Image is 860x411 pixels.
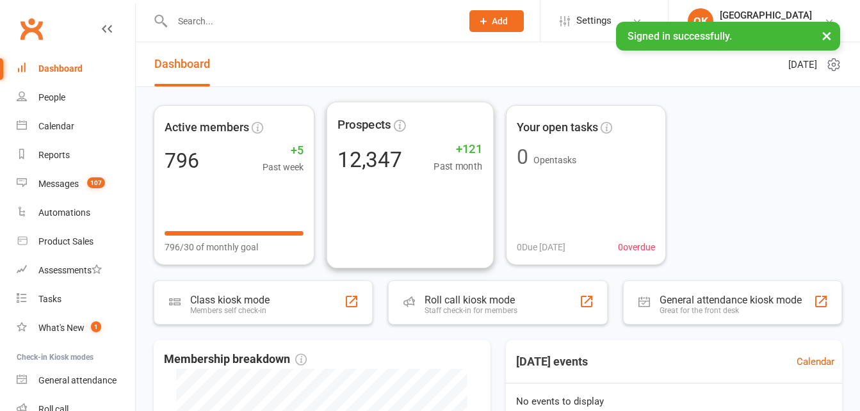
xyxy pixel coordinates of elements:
[337,115,391,134] span: Prospects
[168,12,453,30] input: Search...
[517,147,528,167] div: 0
[17,54,135,83] a: Dashboard
[688,8,713,34] div: OK
[263,141,304,160] span: +5
[788,57,817,72] span: [DATE]
[38,92,65,102] div: People
[38,265,102,275] div: Assessments
[263,160,304,174] span: Past week
[517,118,598,137] span: Your open tasks
[660,294,802,306] div: General attendance kiosk mode
[38,207,90,218] div: Automations
[17,112,135,141] a: Calendar
[17,83,135,112] a: People
[425,294,517,306] div: Roll call kiosk mode
[164,350,307,369] span: Membership breakdown
[190,306,270,315] div: Members self check-in
[17,227,135,256] a: Product Sales
[506,350,598,373] h3: [DATE] events
[425,306,517,315] div: Staff check-in for members
[17,285,135,314] a: Tasks
[38,150,70,160] div: Reports
[87,177,105,188] span: 107
[190,294,270,306] div: Class kiosk mode
[154,42,210,86] a: Dashboard
[492,16,508,26] span: Add
[38,323,85,333] div: What's New
[797,354,834,369] a: Calendar
[720,21,812,33] div: ACA Network
[38,375,117,385] div: General attendance
[17,170,135,198] a: Messages 107
[17,141,135,170] a: Reports
[165,240,258,254] span: 796/30 of monthly goal
[165,150,199,171] div: 796
[38,121,74,131] div: Calendar
[337,149,402,170] div: 12,347
[38,294,61,304] div: Tasks
[628,30,732,42] span: Signed in successfully.
[618,240,655,254] span: 0 overdue
[469,10,524,32] button: Add
[533,155,576,165] span: Open tasks
[38,236,93,246] div: Product Sales
[165,118,249,137] span: Active members
[517,240,565,254] span: 0 Due [DATE]
[815,22,838,49] button: ×
[17,366,135,395] a: General attendance kiosk mode
[434,159,482,173] span: Past month
[15,13,47,45] a: Clubworx
[576,6,612,35] span: Settings
[17,314,135,342] a: What's New1
[38,63,83,74] div: Dashboard
[17,256,135,285] a: Assessments
[660,306,802,315] div: Great for the front desk
[17,198,135,227] a: Automations
[720,10,812,21] div: [GEOGRAPHIC_DATA]
[434,140,482,159] span: +121
[38,179,79,189] div: Messages
[91,321,101,332] span: 1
